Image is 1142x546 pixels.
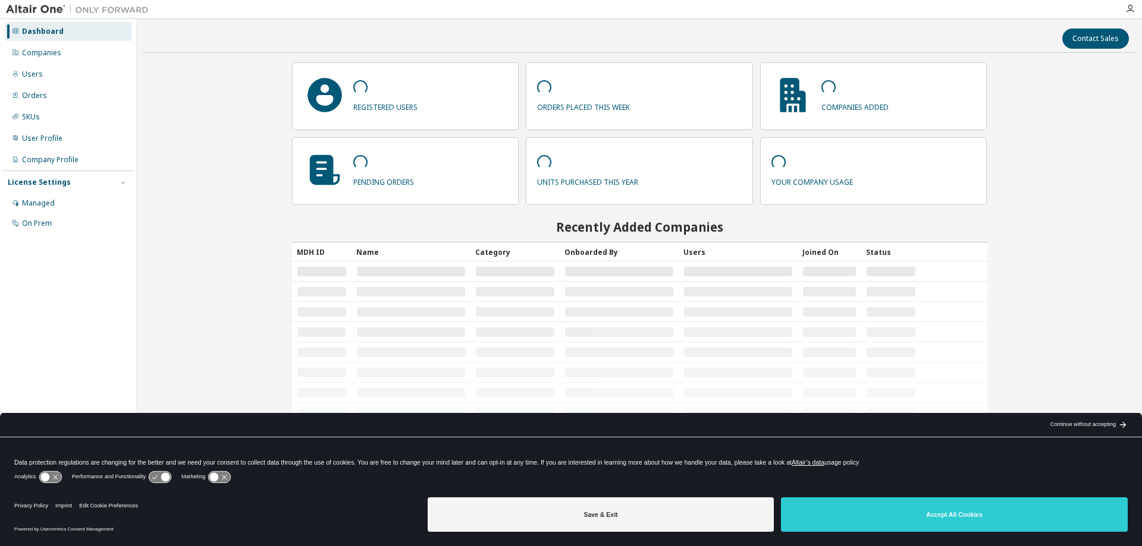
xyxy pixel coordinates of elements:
h2: Recently Added Companies [292,219,987,235]
p: units purchased this year [537,173,638,187]
div: Onboarded By [564,242,674,261]
div: Joined On [802,242,857,261]
div: Category [475,242,555,261]
div: On Prem [22,219,52,228]
p: orders placed this week [537,99,630,112]
div: SKUs [22,112,40,122]
div: Status [866,242,916,261]
div: User Profile [22,134,62,143]
div: Dashboard [22,27,64,36]
p: registered users [353,99,418,112]
img: Altair One [6,4,155,15]
div: Orders [22,91,47,100]
div: Users [22,70,43,79]
div: Name [356,242,466,261]
div: Companies [22,48,61,58]
div: Users [683,242,793,261]
div: MDH ID [297,242,347,261]
div: License Settings [8,178,71,187]
p: your company usage [771,173,853,187]
div: Managed [22,198,55,208]
p: companies added [821,99,889,112]
p: pending orders [353,173,414,187]
div: Company Profile [22,155,79,165]
button: Contact Sales [1062,29,1129,49]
